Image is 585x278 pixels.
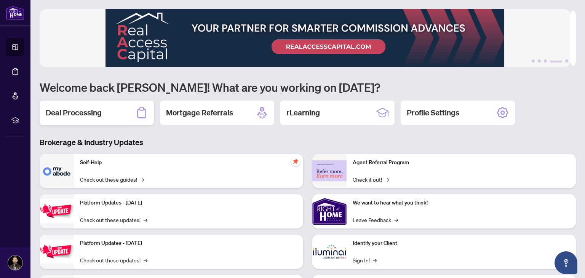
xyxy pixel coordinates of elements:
span: → [385,175,389,184]
h1: Welcome back [PERSON_NAME]! What are you working on [DATE]? [40,80,576,94]
p: Platform Updates - [DATE] [80,239,297,248]
img: logo [6,6,24,20]
span: → [373,256,377,264]
img: We want to hear what you think! [312,194,347,228]
button: Open asap [555,251,577,274]
img: Profile Icon [8,256,22,270]
button: 3 [544,59,547,62]
span: → [394,216,398,224]
a: Check out these guides!→ [80,175,144,184]
p: Platform Updates - [DATE] [80,199,297,207]
span: → [144,216,147,224]
h2: Deal Processing [46,107,102,118]
h2: rLearning [286,107,320,118]
h3: Brokerage & Industry Updates [40,137,576,148]
button: 4 [550,59,562,62]
a: Check out these updates!→ [80,256,147,264]
img: Self-Help [40,154,74,188]
span: → [144,256,147,264]
img: Agent Referral Program [312,160,347,181]
button: 2 [538,59,541,62]
a: Check it out!→ [353,175,389,184]
p: We want to hear what you think! [353,199,570,207]
p: Self-Help [80,158,297,167]
img: Platform Updates - July 8, 2025 [40,240,74,264]
a: Leave Feedback→ [353,216,398,224]
button: 5 [565,59,568,62]
span: pushpin [291,157,300,166]
span: → [140,175,144,184]
h2: Mortgage Referrals [166,107,233,118]
button: 1 [532,59,535,62]
a: Check out these updates!→ [80,216,147,224]
img: Platform Updates - July 21, 2025 [40,199,74,223]
p: Agent Referral Program [353,158,570,167]
h2: Profile Settings [407,107,459,118]
img: Identify your Client [312,235,347,269]
a: Sign In!→ [353,256,377,264]
p: Identify your Client [353,239,570,248]
img: Slide 3 [40,9,570,67]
